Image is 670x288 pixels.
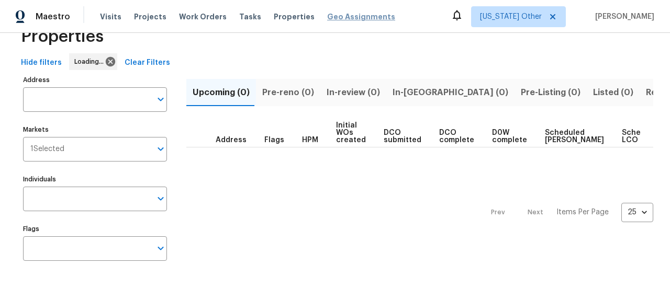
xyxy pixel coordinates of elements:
span: HPM [302,136,318,144]
button: Hide filters [17,53,66,73]
span: Flags [264,136,284,144]
span: DCO submitted [384,129,421,144]
span: 1 Selected [30,145,64,154]
button: Open [153,191,168,206]
label: Flags [23,226,167,232]
span: Geo Assignments [327,11,395,22]
span: Properties [274,11,315,22]
span: Scheduled LCO [622,129,662,144]
label: Markets [23,126,167,133]
span: D0W complete [492,129,527,144]
span: Listed (0) [593,85,633,100]
span: Loading... [74,56,108,67]
span: In-review (0) [327,85,380,100]
span: Maestro [36,11,70,22]
span: DCO complete [439,129,474,144]
label: Address [23,77,167,83]
span: Properties [21,31,104,42]
button: Open [153,92,168,107]
span: [US_STATE] Other [480,11,542,22]
span: Hide filters [21,56,62,70]
button: Open [153,241,168,256]
span: Tasks [239,13,261,20]
nav: Pagination Navigation [481,154,653,271]
span: In-[GEOGRAPHIC_DATA] (0) [393,85,508,100]
span: Clear Filters [125,56,170,70]
span: Work Orders [179,11,227,22]
span: Scheduled [PERSON_NAME] [545,129,604,144]
span: Pre-reno (0) [262,85,314,100]
span: Initial WOs created [336,122,366,144]
span: Pre-Listing (0) [521,85,580,100]
p: Items Per Page [556,207,609,217]
span: Projects [134,11,166,22]
div: Loading... [69,53,117,70]
span: Upcoming (0) [193,85,250,100]
span: Address [216,136,247,144]
div: 25 [621,199,653,226]
span: [PERSON_NAME] [591,11,654,22]
button: Open [153,142,168,156]
span: Visits [100,11,121,22]
label: Individuals [23,176,167,182]
button: Clear Filters [120,53,174,73]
